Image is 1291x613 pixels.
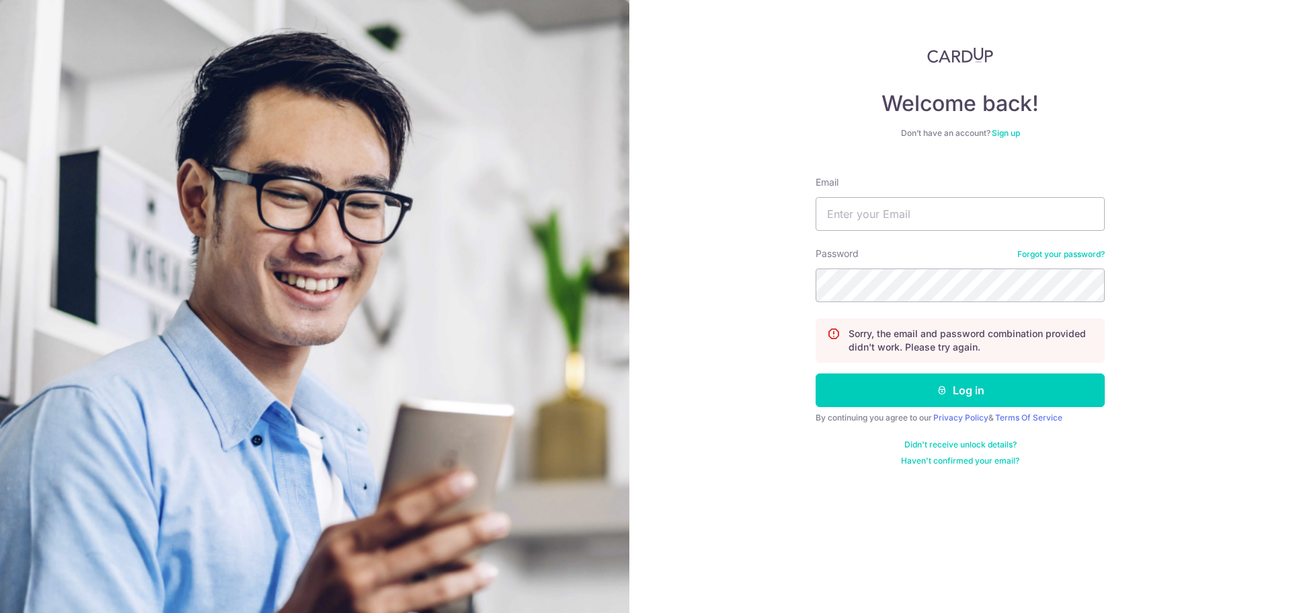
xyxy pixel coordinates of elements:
a: Forgot your password? [1017,249,1105,260]
input: Enter your Email [816,197,1105,231]
p: Sorry, the email and password combination provided didn't work. Please try again. [849,327,1093,354]
label: Email [816,176,838,189]
div: By continuing you agree to our & [816,412,1105,423]
a: Didn't receive unlock details? [904,439,1017,450]
img: CardUp Logo [927,47,993,63]
a: Haven't confirmed your email? [901,456,1019,466]
div: Don’t have an account? [816,128,1105,139]
button: Log in [816,373,1105,407]
a: Privacy Policy [933,412,988,423]
a: Terms Of Service [995,412,1062,423]
h4: Welcome back! [816,90,1105,117]
label: Password [816,247,859,260]
a: Sign up [992,128,1020,138]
